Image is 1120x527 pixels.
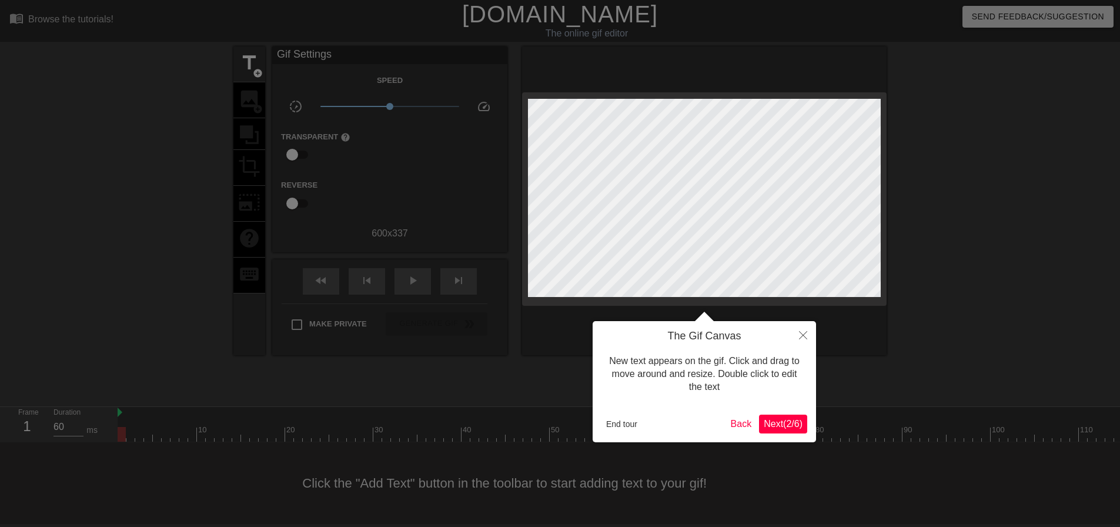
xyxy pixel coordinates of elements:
[726,415,757,433] button: Back
[601,343,807,406] div: New text appears on the gif. Click and drag to move around and resize. Double click to edit the text
[601,330,807,343] h4: The Gif Canvas
[759,415,807,433] button: Next
[790,321,816,348] button: Close
[764,419,803,429] span: Next ( 2 / 6 )
[601,415,642,433] button: End tour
